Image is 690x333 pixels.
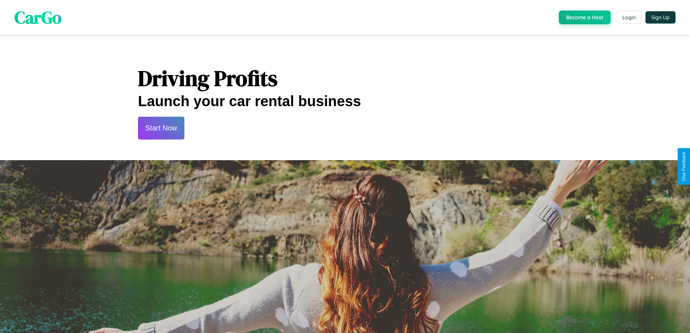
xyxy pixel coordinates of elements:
h1: Driving Profits [138,63,552,93]
button: Become a Host [559,11,611,24]
div: Give Feedback [681,152,686,181]
button: Start Now [138,117,184,140]
span: CarGo [14,5,62,29]
button: Sign Up [645,11,676,24]
h2: Launch your car rental business [138,93,552,109]
button: Login [616,11,642,24]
